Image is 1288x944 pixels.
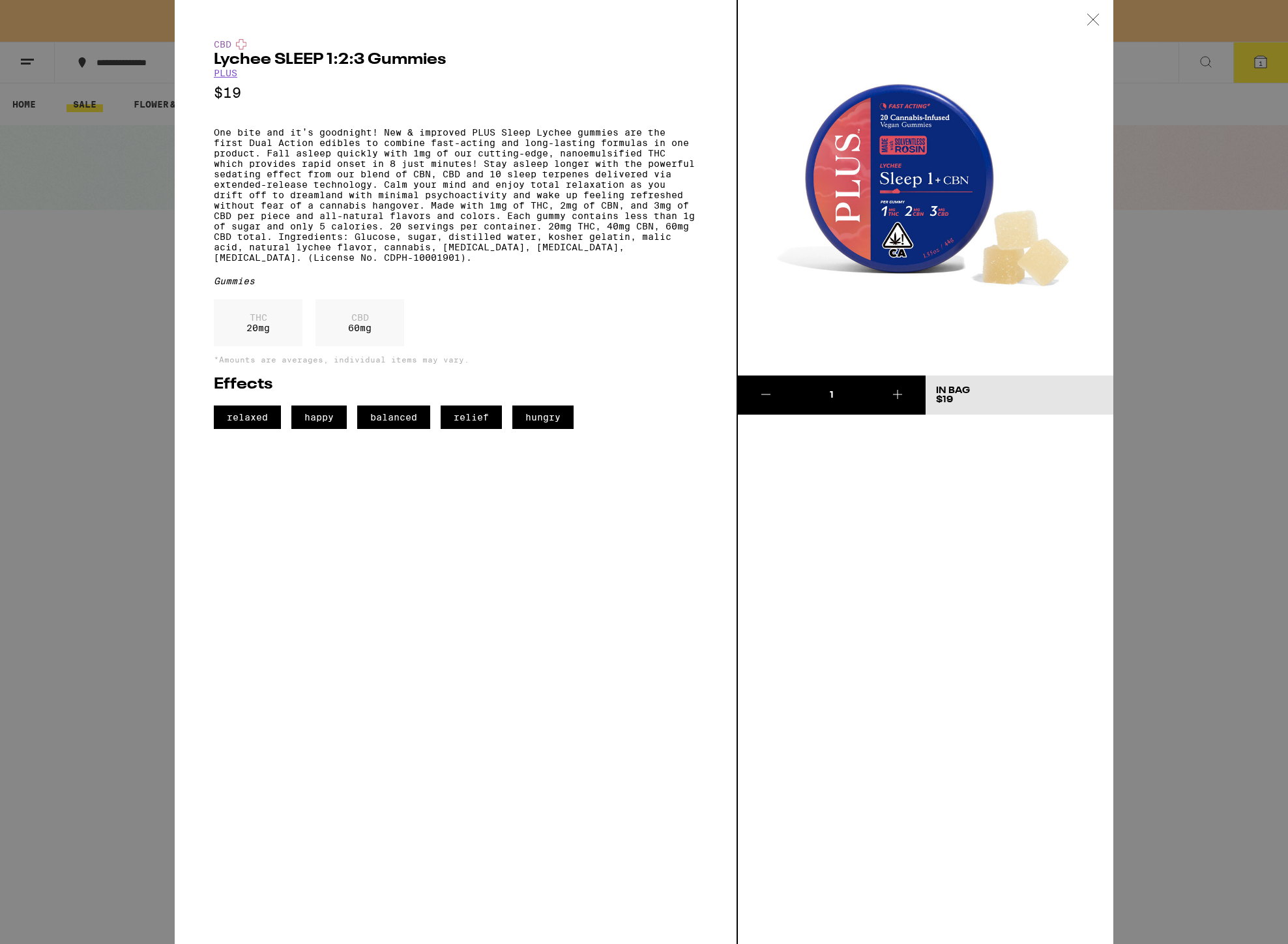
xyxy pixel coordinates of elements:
span: $19 [936,395,953,404]
p: THC [246,312,270,323]
p: CBD [348,312,372,323]
div: 1 [794,389,869,402]
button: Redirect to URL [1,1,712,95]
div: In Bag [936,386,970,395]
div: 20 mg [214,299,302,346]
span: relief [441,406,502,429]
span: Help [30,9,57,21]
span: balanced [357,406,430,429]
img: cbdColor.svg [236,39,246,50]
h2: Effects [214,377,697,392]
span: relaxed [214,406,281,429]
button: In Bag$19 [926,376,1113,415]
p: One bite and it’s goodnight! New & improved PLUS Sleep Lychee gummies are the first Dual Action e... [214,127,697,263]
p: *Amounts are averages, individual items may vary. [214,355,697,364]
h2: Lychee SLEEP 1:2:3 Gummies [214,52,697,68]
span: happy [291,406,347,429]
p: $19 [214,85,697,101]
div: CBD [214,39,697,50]
a: PLUS [214,68,237,78]
div: Gummies [214,276,697,286]
div: 60 mg [315,299,404,346]
span: hungry [512,406,574,429]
